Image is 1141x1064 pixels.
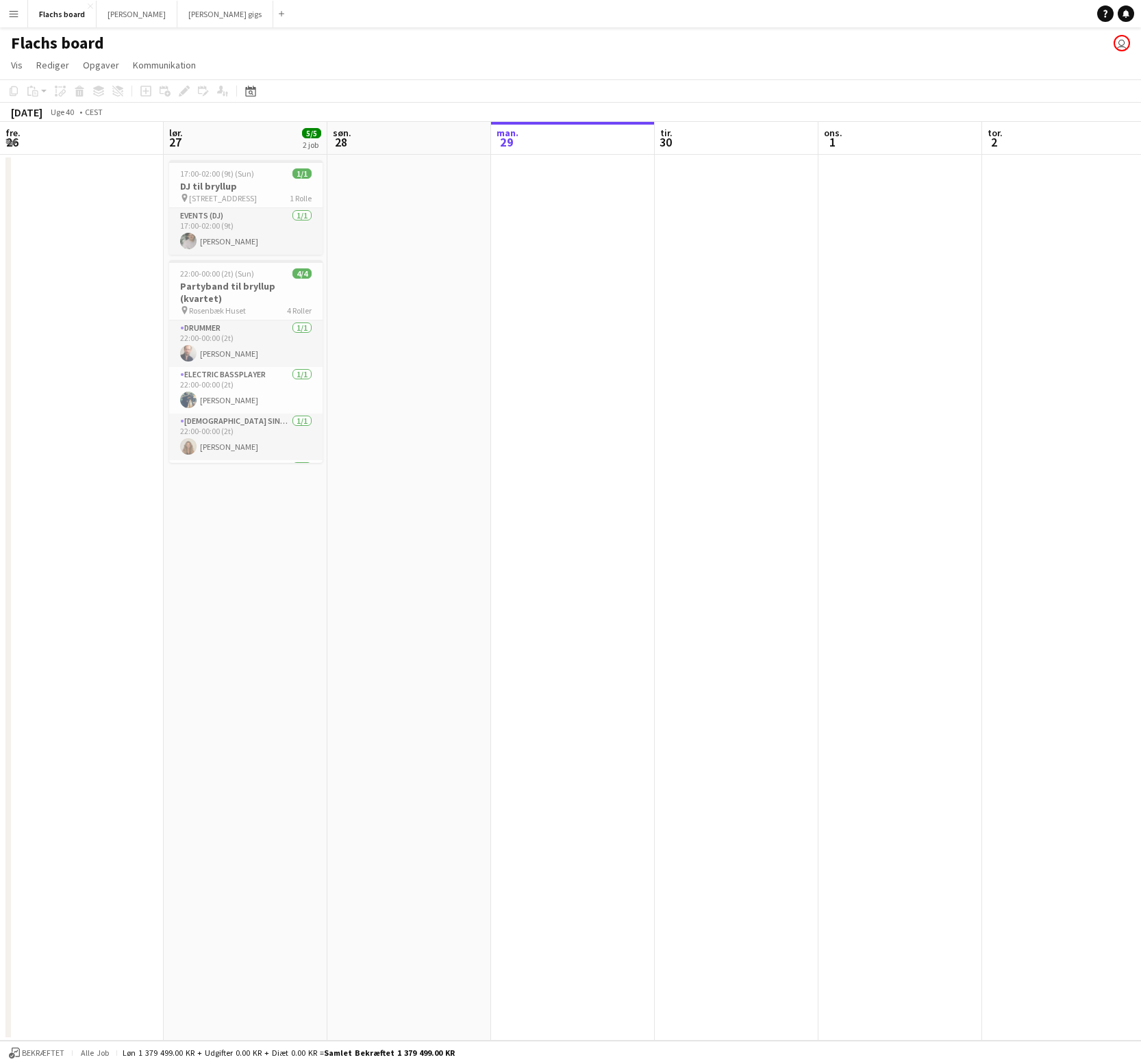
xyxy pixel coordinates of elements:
h1: Flachs board [11,33,104,53]
span: 1 [822,134,842,150]
span: Kommunikation [133,59,196,71]
span: 27 [167,134,183,150]
div: CEST [85,107,103,117]
span: 4/4 [292,268,312,279]
div: Løn 1 379 499.00 KR + Udgifter 0.00 KR + Diæt 0.00 KR = [123,1048,455,1058]
span: 28 [331,134,351,150]
button: [PERSON_NAME] [97,1,177,27]
span: 2 [986,134,1003,150]
span: Samlet bekræftet 1 379 499.00 KR [324,1048,455,1058]
span: fre. [5,127,21,139]
h3: DJ til bryllup [169,180,323,192]
span: 26 [3,134,21,150]
span: ons. [824,127,842,139]
h3: Partyband til bryllup (kvartet) [169,280,323,305]
span: man. [497,127,518,139]
span: 1 Rolle [290,193,312,203]
span: 5/5 [302,128,321,138]
span: Uge 40 [45,107,79,117]
div: [DATE] [11,105,42,119]
span: lør. [169,127,183,139]
app-card-role: [DEMOGRAPHIC_DATA] Singer1/122:00-00:00 (2t)[PERSON_NAME] [169,414,323,460]
a: Opgaver [77,56,125,74]
app-card-role: Drummer1/122:00-00:00 (2t)[PERSON_NAME] [169,320,323,367]
app-job-card: 17:00-02:00 (9t) (Sun)1/1DJ til bryllup [STREET_ADDRESS]1 RolleEvents (DJ)1/117:00-02:00 (9t)[PER... [169,160,323,255]
span: Bekræftet [22,1048,64,1058]
app-user-avatar: Frederik Flach [1114,35,1130,51]
span: [STREET_ADDRESS] [189,193,257,203]
span: 29 [494,134,518,150]
span: tor. [988,127,1003,139]
app-card-role: Electric Bassplayer1/122:00-00:00 (2t)[PERSON_NAME] [169,367,323,414]
button: [PERSON_NAME] gigs [177,1,273,27]
span: Vis [11,59,23,71]
a: Rediger [31,56,75,74]
span: tir. [660,127,673,139]
button: Bekræftet [7,1046,66,1061]
div: 2 job [303,140,321,150]
span: Opgaver [83,59,119,71]
span: 17:00-02:00 (9t) (Sun) [180,168,254,179]
span: 22:00-00:00 (2t) (Sun) [180,268,254,279]
span: 4 Roller [287,305,312,316]
span: søn. [333,127,351,139]
a: Kommunikation [127,56,201,74]
span: Rosenbæk Huset [189,305,246,316]
app-card-role: Guitarist1/1 [169,460,323,507]
button: Flachs board [28,1,97,27]
app-job-card: 22:00-00:00 (2t) (Sun)4/4Partyband til bryllup (kvartet) Rosenbæk Huset4 RollerDrummer1/122:00-00... [169,260,323,463]
span: Rediger [36,59,69,71]
span: Alle job [78,1048,111,1058]
a: Vis [5,56,28,74]
span: 30 [658,134,673,150]
span: 1/1 [292,168,312,179]
app-card-role: Events (DJ)1/117:00-02:00 (9t)[PERSON_NAME] [169,208,323,255]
